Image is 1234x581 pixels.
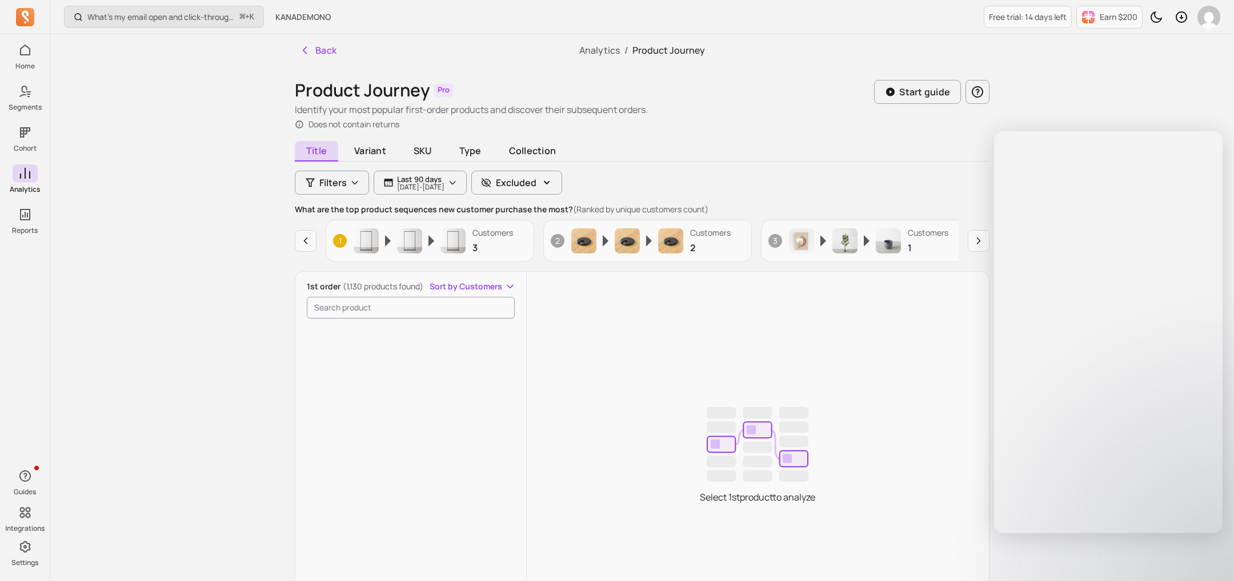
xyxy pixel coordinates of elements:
p: Free trial: 14 days left [989,11,1067,23]
p: Customers [472,227,513,239]
img: Product image [440,228,466,253]
span: 1 [333,234,347,248]
iframe: Intercom live chat [994,131,1223,533]
button: 1Product imageProduct imageProduct imageCustomers3 [326,220,534,262]
span: 2 [551,234,564,248]
p: Does not contain returns [308,119,399,130]
button: 3Product imageProduct imageProduct imageCustomers1 [761,220,969,262]
span: (Ranked by unique customers count) [573,204,708,215]
button: Back [295,39,342,62]
span: SKU [402,141,443,160]
button: 2Product imageProduct imageProduct imageCustomers2 [543,220,752,262]
p: Settings [11,558,38,567]
kbd: K [250,13,254,22]
p: Customers [690,227,731,239]
p: 3 [472,241,513,255]
button: Excluded [471,171,562,195]
span: Title [295,141,338,162]
kbd: ⌘ [239,10,246,25]
p: 2 [690,241,731,255]
img: Product image [789,228,814,253]
img: Product image [832,228,858,253]
p: Analytics [10,185,40,194]
button: Guides [13,465,38,499]
span: KANADEMONO [275,11,331,23]
button: KANADEMONO [269,7,338,27]
h1: Product Journey [295,80,430,100]
img: Product image [571,228,596,253]
img: Product image [354,228,379,253]
span: Product Journey [632,44,705,57]
button: Start guide [874,80,961,104]
p: Start guide [899,85,950,99]
button: Earn $200 [1076,6,1143,29]
span: (1,130 products found) [343,281,423,292]
span: 3 [768,234,782,248]
input: search product [307,297,515,318]
p: What’s my email open and click-through rate? [87,11,235,23]
span: Type [448,141,493,160]
button: Sort by Customers [430,281,516,292]
span: Collection [498,141,567,160]
span: Sort by Customers [430,281,502,292]
a: Analytics [579,44,620,57]
p: 1st order [307,281,423,292]
span: + [240,11,254,23]
a: Free trial: 14 days left [984,6,1072,28]
p: Home [15,62,35,71]
p: Segments [9,103,42,112]
img: Product image [658,228,683,253]
p: 1 [908,241,948,255]
button: Last 90 days[DATE]-[DATE] [374,171,467,195]
p: Guides [14,487,36,497]
button: Toggle dark mode [1145,6,1168,29]
p: Cohort [14,144,37,153]
span: Variant [343,141,398,160]
span: / [620,44,632,57]
button: What’s my email open and click-through rate?⌘+K [64,6,264,28]
span: Pro [434,83,453,97]
p: What are the top product sequences new customer purchase the most? [295,204,989,215]
img: Product image [876,228,901,253]
p: Earn $200 [1100,11,1137,23]
img: Product image [615,228,640,253]
iframe: Intercom live chat [1195,542,1223,570]
p: [DATE] - [DATE] [397,184,444,191]
p: Identify your most popular first-order products and discover their subsequent orders. [295,103,648,116]
p: Excluded [496,176,536,189]
p: Integrations [5,524,45,533]
img: avatar [1197,6,1220,29]
img: Product image [397,228,422,253]
p: Reports [12,226,38,235]
p: Customers [908,227,948,239]
button: Filters [295,171,369,195]
span: Filters [319,176,347,189]
p: Last 90 days [397,175,444,184]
